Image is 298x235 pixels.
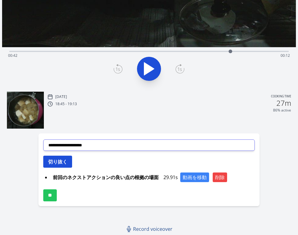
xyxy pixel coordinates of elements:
div: 29.91s [50,172,255,182]
p: [DATE] [55,94,67,99]
span: Record voiceover [133,225,172,233]
span: 00:12 [281,53,290,58]
button: 切り抜く [43,156,72,168]
button: 削除 [213,172,227,182]
h2: 27m [276,99,291,107]
p: 86% active [273,108,291,113]
p: 18:45 - 19:13 [55,102,77,106]
p: Cooking time [271,94,291,99]
a: Record voiceover [123,223,176,235]
span: 前回のネクストアクションの良い点の根拠の場面 [50,172,161,182]
button: 動画を移動 [180,172,209,182]
img: 250918094634_thumb.jpeg [7,92,44,129]
span: 00:42 [8,53,17,58]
